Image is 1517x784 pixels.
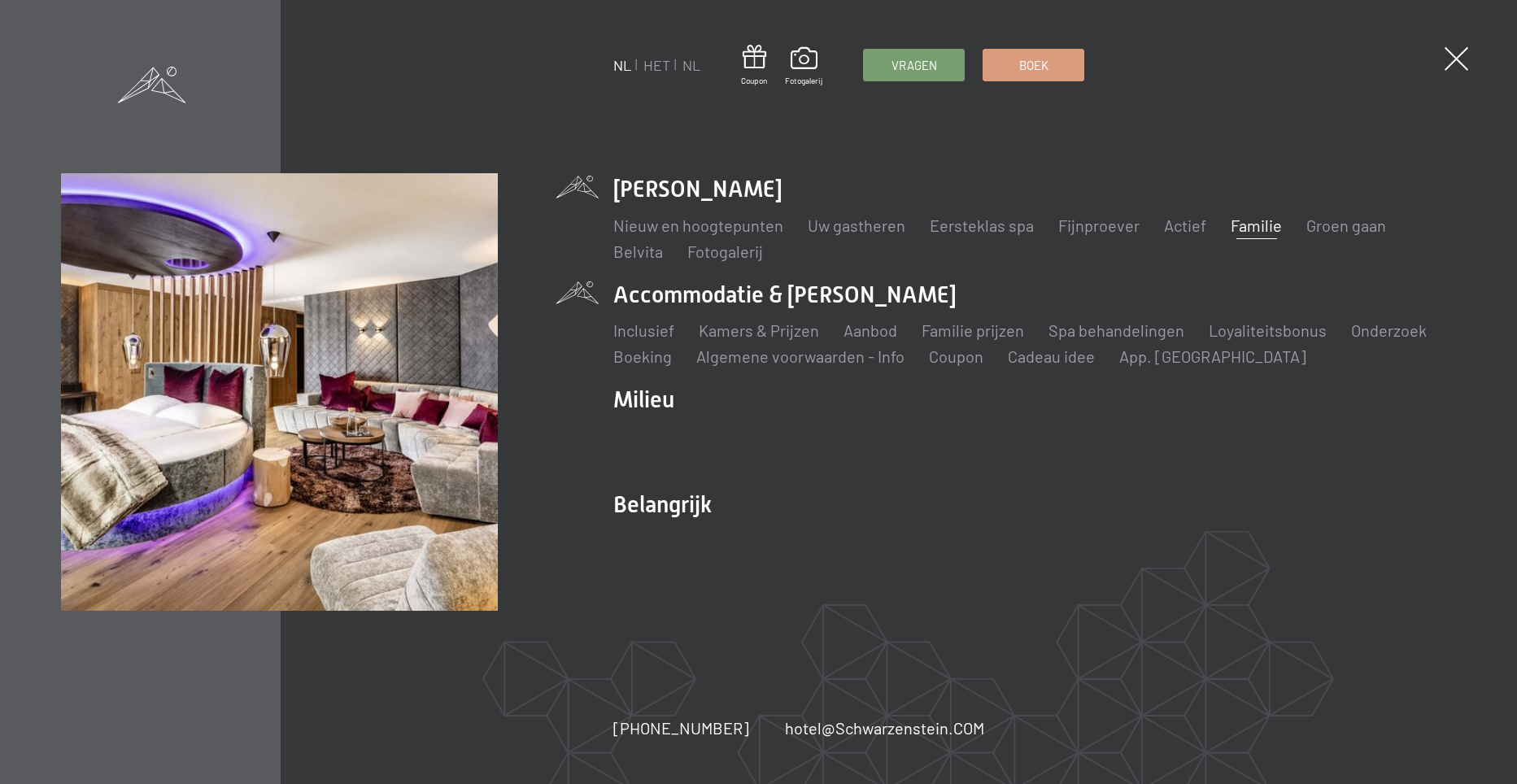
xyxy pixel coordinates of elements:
[891,57,937,74] span: Vragen
[741,75,767,86] span: Coupon
[1058,216,1140,235] a: Fijnproever
[1209,320,1327,340] a: Loyaliteitsbonus
[643,56,670,74] a: HET
[613,216,783,235] a: Nieuw en hoogtepunten
[835,718,953,738] font: Schwarzenstein.
[1231,216,1282,235] a: Familie
[1008,346,1095,366] a: Cadeau idee
[844,320,897,340] a: Aanbod
[1048,320,1184,340] a: Spa behandelingen
[741,45,767,86] a: Coupon
[682,56,700,74] a: NL
[613,716,749,739] a: [PHONE_NUMBER]
[699,320,819,340] a: Kamers & Prijzen
[613,320,674,340] a: Inclusief
[864,50,964,81] a: Vragen
[613,718,749,738] span: [PHONE_NUMBER]
[983,50,1083,81] a: Boek
[922,320,1024,340] a: Familie prijzen
[613,56,631,74] a: NL
[696,346,905,366] a: Algemene voorwaarden - Info
[808,216,905,235] a: Uw gastheren
[613,346,672,366] a: Boeking
[929,346,983,366] a: Coupon
[785,716,984,739] a: hotel@Schwarzenstein.COM
[785,75,822,86] span: Fotogalerij
[1351,320,1427,340] a: Onderzoek
[953,718,984,738] font: COM
[930,216,1034,235] a: Eersteklas spa
[1164,216,1206,235] a: Actief
[1306,216,1386,235] a: Groen gaan
[785,718,835,738] font: hotel@
[785,47,822,86] a: Fotogalerij
[1119,346,1306,366] a: App. [GEOGRAPHIC_DATA]
[613,242,663,261] a: Belvita
[1019,57,1048,74] span: Boek
[687,242,763,261] a: Fotogalerij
